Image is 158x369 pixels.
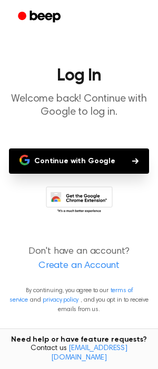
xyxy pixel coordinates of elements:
a: Create an Account [11,259,147,273]
a: [EMAIL_ADDRESS][DOMAIN_NAME] [51,345,127,362]
p: Welcome back! Continue with Google to log in. [8,93,150,119]
p: By continuing, you agree to our and , and you opt in to receive emails from us. [8,286,150,314]
h1: Log In [8,67,150,84]
button: Continue with Google [9,148,149,174]
span: Contact us [6,344,152,363]
a: Beep [11,7,70,27]
p: Don't have an account? [8,245,150,273]
a: privacy policy [43,297,78,303]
